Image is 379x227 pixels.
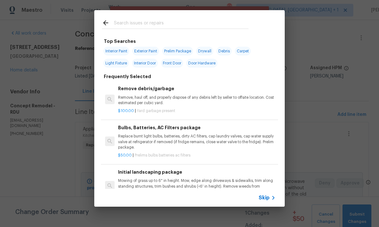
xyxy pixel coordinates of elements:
span: Prelims bulbs batteries ac filters [135,153,190,157]
span: Drywall [196,47,213,56]
p: | [118,108,276,114]
span: Door Hardware [186,59,217,68]
span: $100.00 [118,109,134,113]
span: Light Fixture [103,59,129,68]
p: Mowing of grass up to 6" in height. Mow, edge along driveways & sidewalks, trim along standing st... [118,178,276,194]
span: Skip [259,195,269,201]
span: Interior Paint [103,47,129,56]
span: Prelim Package [162,47,193,56]
h6: Frequently Selected [104,73,151,80]
p: Remove, haul off, and properly dispose of any debris left by seller to offsite location. Cost est... [118,95,276,106]
span: Debris [216,47,232,56]
span: Exterior Paint [132,47,159,56]
span: $50.00 [118,153,132,157]
span: Yard garbage present [137,109,175,113]
input: Search issues or repairs [114,19,249,29]
h6: Initial landscaping package [118,169,276,176]
h6: Top Searches [104,38,136,45]
span: Carpet [235,47,251,56]
h6: Bulbs, Batteries, AC Filters package [118,124,276,131]
h6: Remove debris/garbage [118,85,276,92]
p: | [118,153,276,158]
p: Replace burnt light bulbs, batteries, dirty AC filters, cap laundry valves, cap water supply valv... [118,134,276,150]
span: Front Door [161,59,183,68]
span: Interior Door [132,59,158,68]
